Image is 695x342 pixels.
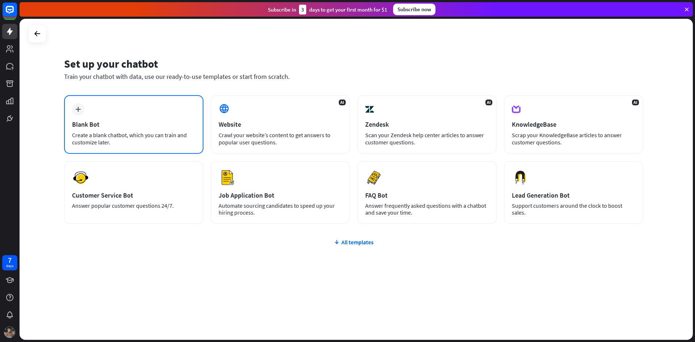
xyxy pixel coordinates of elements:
[485,100,492,105] span: AI
[72,120,195,128] div: Blank Bot
[2,255,17,270] a: 7 days
[512,202,635,216] div: Support customers around the clock to boost sales.
[512,191,635,199] div: Lead Generation Bot
[64,57,643,71] div: Set up your chatbot
[219,120,342,128] div: Website
[268,5,387,14] div: Subscribe in days to get your first month for $1
[64,238,643,246] div: All templates
[393,4,435,15] div: Subscribe now
[299,5,306,14] div: 3
[365,131,489,146] div: Scan your Zendesk help center articles to answer customer questions.
[72,202,195,209] div: Answer popular customer questions 24/7.
[72,191,195,199] div: Customer Service Bot
[339,100,346,105] span: AI
[6,263,13,269] div: days
[75,107,81,112] i: plus
[632,100,639,105] span: AI
[219,191,342,199] div: Job Application Bot
[6,3,28,25] button: Open LiveChat chat widget
[512,120,635,128] div: KnowledgeBase
[365,191,489,199] div: FAQ Bot
[8,257,12,263] div: 7
[512,131,635,146] div: Scrap your KnowledgeBase articles to answer customer questions.
[365,202,489,216] div: Answer frequently asked questions with a chatbot and save your time.
[64,72,643,81] div: Train your chatbot with data, use our ready-to-use templates or start from scratch.
[219,202,342,216] div: Automate sourcing candidates to speed up your hiring process.
[365,120,489,128] div: Zendesk
[219,131,342,146] div: Crawl your website’s content to get answers to popular user questions.
[72,131,195,146] div: Create a blank chatbot, which you can train and customize later.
